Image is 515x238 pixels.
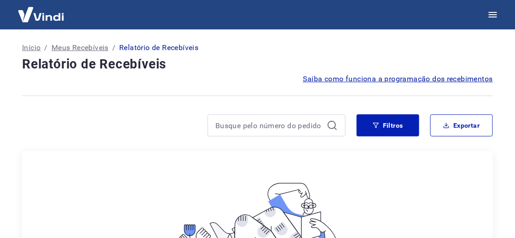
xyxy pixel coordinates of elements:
p: / [112,42,116,53]
button: Filtros [357,114,419,136]
button: Exportar [430,114,493,136]
img: Vindi [11,0,71,28]
p: / [44,42,47,53]
a: Meus Recebíveis [52,42,109,53]
h4: Relatório de Recebíveis [22,55,493,74]
a: Início [22,42,41,53]
a: Saiba como funciona a programação dos recebimentos [303,74,493,85]
input: Busque pelo número do pedido [215,119,323,132]
p: Relatório de Recebíveis [119,42,198,53]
